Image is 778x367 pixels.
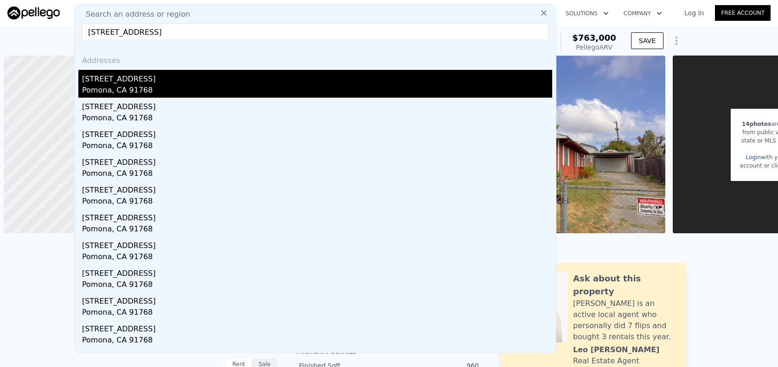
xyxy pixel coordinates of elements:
[82,168,552,181] div: Pomona, CA 91768
[82,224,552,236] div: Pomona, CA 91768
[82,140,552,153] div: Pomona, CA 91768
[82,209,552,224] div: [STREET_ADDRESS]
[82,196,552,209] div: Pomona, CA 91768
[573,355,639,367] div: Real Estate Agent
[82,335,552,348] div: Pomona, CA 91768
[573,272,676,298] div: Ask about this property
[667,31,686,50] button: Show Options
[82,320,552,335] div: [STREET_ADDRESS]
[78,9,190,20] span: Search an address or region
[572,43,616,52] div: Pellego ARV
[78,48,552,70] div: Addresses
[573,298,676,342] div: [PERSON_NAME] is an active local agent who personally did 7 flips and bought 3 rentals this year.
[82,98,552,112] div: [STREET_ADDRESS]
[558,5,616,22] button: Solutions
[746,154,760,161] a: Login
[631,32,663,49] button: SAVE
[673,8,715,18] a: Log In
[82,236,552,251] div: [STREET_ADDRESS]
[82,24,548,40] input: Enter an address, city, region, neighborhood or zip code
[7,6,60,19] img: Pellego
[715,5,771,21] a: Free Account
[82,112,552,125] div: Pomona, CA 91768
[573,344,659,355] div: Leo [PERSON_NAME]
[82,85,552,98] div: Pomona, CA 91768
[82,125,552,140] div: [STREET_ADDRESS]
[82,307,552,320] div: Pomona, CA 91768
[82,153,552,168] div: [STREET_ADDRESS]
[742,121,771,127] span: 14 photos
[616,5,670,22] button: Company
[82,70,552,85] div: [STREET_ADDRESS]
[572,33,616,43] span: $763,000
[82,292,552,307] div: [STREET_ADDRESS]
[82,181,552,196] div: [STREET_ADDRESS]
[82,279,552,292] div: Pomona, CA 91768
[82,264,552,279] div: [STREET_ADDRESS]
[82,251,552,264] div: Pomona, CA 91768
